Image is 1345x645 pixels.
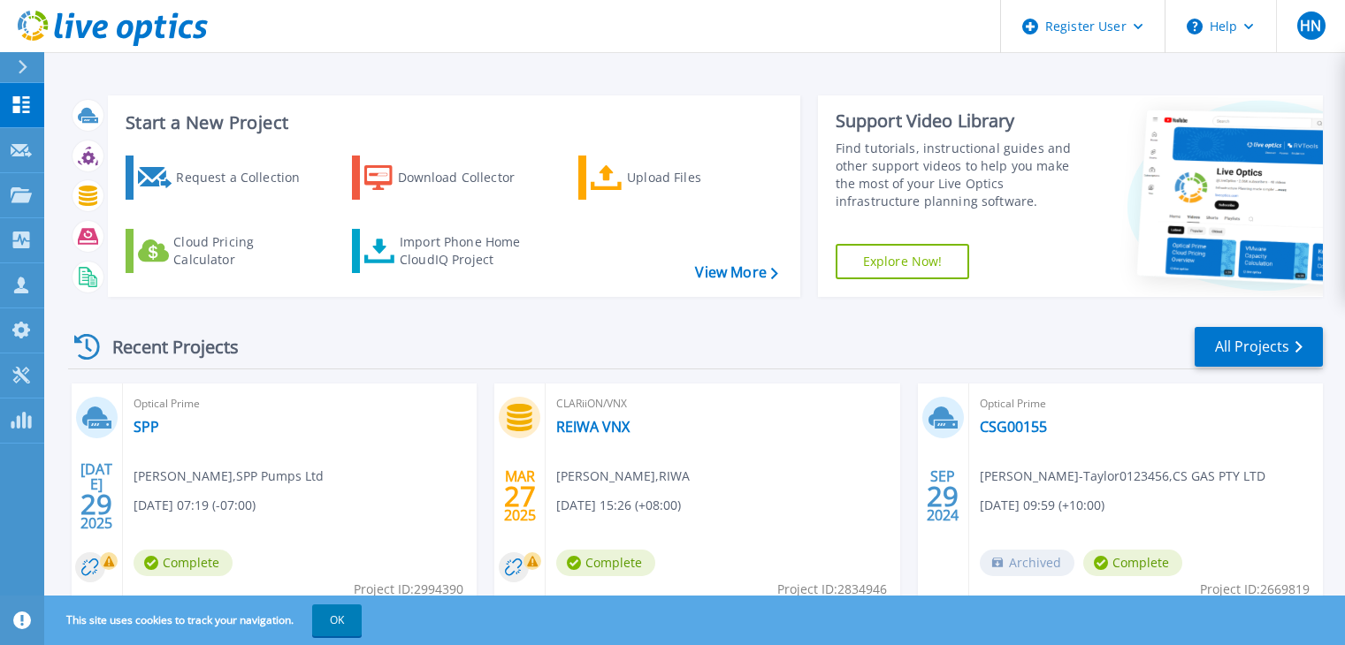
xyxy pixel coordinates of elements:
span: [DATE] 15:26 (+08:00) [556,496,681,515]
span: 29 [80,497,112,512]
div: Cloud Pricing Calculator [173,233,315,269]
span: Complete [1083,550,1182,576]
span: [PERSON_NAME]-Taylor0123456 , CS GAS PTY LTD [980,467,1265,486]
span: CLARiiON/VNX [556,394,889,414]
span: Project ID: 2834946 [777,580,887,599]
div: Download Collector [398,160,539,195]
a: SPP [134,418,159,436]
a: CSG00155 [980,418,1047,436]
a: Request a Collection [126,156,323,200]
span: [DATE] 07:19 (-07:00) [134,496,256,515]
a: All Projects [1195,327,1323,367]
div: Upload Files [627,160,768,195]
a: Upload Files [578,156,776,200]
div: Recent Projects [68,325,263,368]
span: [PERSON_NAME] , RIWA [556,467,690,486]
span: Optical Prime [134,394,466,414]
a: Explore Now! [836,244,970,279]
span: HN [1300,19,1321,33]
h3: Start a New Project [126,113,777,133]
a: REIWA VNX [556,418,630,436]
div: SEP 2024 [926,464,959,528]
span: 29 [927,489,959,504]
a: Cloud Pricing Calculator [126,229,323,273]
div: Find tutorials, instructional guides and other support videos to help you make the most of your L... [836,140,1089,210]
span: Archived [980,550,1074,576]
span: 27 [504,489,536,504]
span: Project ID: 2669819 [1200,580,1310,599]
div: Support Video Library [836,110,1089,133]
div: MAR 2025 [503,464,537,528]
a: View More [695,264,777,281]
span: This site uses cookies to track your navigation. [49,604,362,636]
span: Complete [556,550,655,576]
span: [PERSON_NAME] , SPP Pumps Ltd [134,467,324,486]
button: OK [312,604,362,636]
span: [DATE] 09:59 (+10:00) [980,496,1104,515]
div: [DATE] 2025 [80,464,113,528]
div: Request a Collection [176,160,317,195]
span: Optical Prime [980,394,1312,414]
div: Import Phone Home CloudIQ Project [400,233,538,269]
span: Project ID: 2994390 [354,580,463,599]
a: Download Collector [352,156,549,200]
span: Complete [134,550,233,576]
